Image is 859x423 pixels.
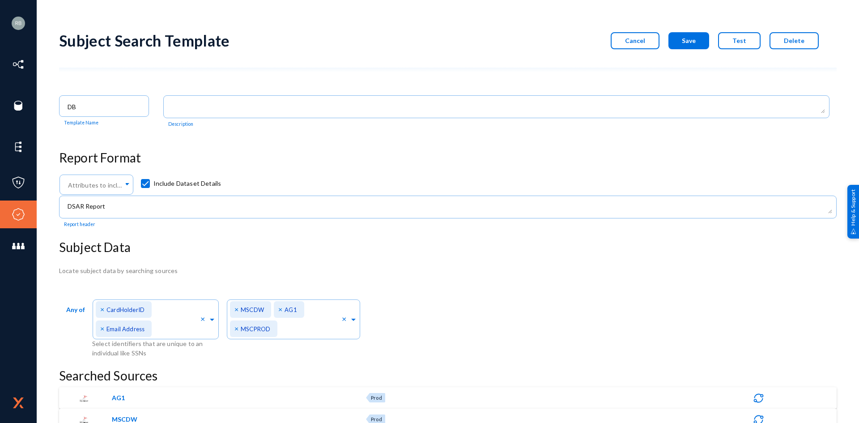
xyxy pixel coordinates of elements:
h3: Subject Data [59,240,837,255]
span: Prod [371,395,382,401]
div: Subject Search Template [59,31,230,50]
span: Save [682,37,696,44]
img: icon-compliance.svg [12,208,25,221]
span: Prod [371,416,382,422]
h3: Searched Sources [59,368,837,384]
span: MSCPROD [241,325,270,333]
img: icon-members.svg [12,239,25,253]
span: AG1 [112,393,362,402]
span: AG1 [285,306,297,313]
div: Help & Support [847,184,859,238]
button: Save [668,32,709,49]
span: × [100,324,106,333]
mat-hint: Description [168,121,193,127]
span: × [278,305,285,313]
span: Clear all [200,315,208,324]
span: Cancel [625,37,645,44]
img: icon-sources.svg [12,99,25,112]
img: help_support.svg [850,228,856,234]
mat-hint: Report header [64,222,95,227]
button: Cancel [611,32,659,49]
div: Select identifiers that are unique to an individual like SSNs [92,339,226,358]
span: × [234,305,241,313]
button: Any of [59,302,92,325]
img: sqlserver.png [79,393,89,403]
p: Any of [66,302,85,318]
input: Name [68,103,145,111]
span: Include Dataset Details [153,177,221,190]
span: Delete [784,37,804,44]
h3: Report Format [59,150,837,166]
div: Locate subject data by searching sources [59,266,837,275]
div: Attributes to include in report... [66,177,126,193]
span: × [234,324,241,333]
span: Clear all [342,315,349,324]
span: Email Address [106,325,145,333]
button: Delete [770,32,819,49]
img: 6c706ac42652af194713f30ee36aa4a7 [12,17,25,30]
img: icon-policies.svg [12,176,25,189]
span: MSCDW [241,306,264,313]
span: Test [732,37,746,44]
mat-hint: Template Name [64,120,98,126]
span: × [100,305,106,313]
img: icon-elements.svg [12,140,25,154]
span: CardHolderID [106,306,145,313]
button: Test [718,32,761,49]
img: icon-inventory.svg [12,58,25,71]
img: icon-auto.svg [753,393,764,404]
